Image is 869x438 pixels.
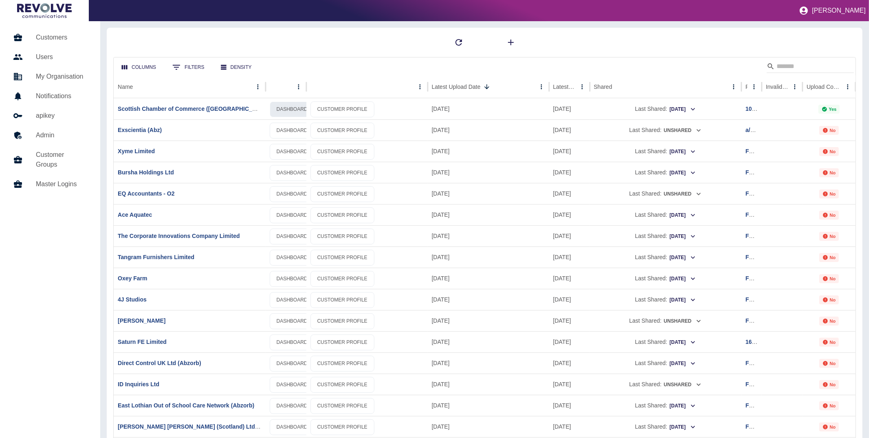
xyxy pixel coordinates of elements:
a: Customers [7,28,94,47]
h5: Admin [36,130,87,140]
button: Name column menu [252,81,264,92]
div: 30 Sep 2025 [549,247,590,268]
a: a/c 287408 [746,127,774,133]
button: [DATE] [669,251,696,264]
div: Last Shared: [594,183,737,204]
a: Oxey Farm [118,275,147,282]
p: No [830,361,836,366]
div: Not all required reports for this customer were uploaded for the latest usage month. [819,147,839,156]
p: No [830,255,836,260]
div: 30 Sep 2025 [549,374,590,395]
a: The Corporate Innovations Company Limited [118,233,240,239]
div: 02 Oct 2025 [428,310,549,331]
div: 02 Oct 2025 [428,162,549,183]
a: Ace Aquatec [118,211,152,218]
a: FG707011 [746,275,772,282]
button: Sort [481,81,493,92]
button: Upload Complete column menu [842,81,854,92]
a: DASHBOARD [270,398,315,414]
a: CUSTOMER PROFILE [310,292,374,308]
div: 30 Sep 2025 [549,352,590,374]
a: CUSTOMER PROFILE [310,186,374,202]
div: Not all required reports for this customer were uploaded for the latest usage month. [819,274,839,283]
div: 02 Oct 2025 [428,352,549,374]
div: Search [767,60,854,75]
p: No [830,340,836,345]
button: Select columns [115,60,163,75]
h5: Notifications [36,91,87,101]
div: 07 Sep 2025 [549,98,590,119]
div: Not all required reports for this customer were uploaded for the latest usage month. [819,253,839,262]
a: 4J Studios [118,296,147,303]
a: DASHBOARD [270,292,315,308]
a: Customer Groups [7,145,94,174]
a: CUSTOMER PROFILE [310,335,374,350]
div: 30 Sep 2025 [549,204,590,225]
button: Invalid Creds column menu [789,81,801,92]
button: Show filters [166,59,211,75]
div: Not all required reports for this customer were uploaded for the latest usage month. [819,189,839,198]
div: 30 Sep 2025 [549,225,590,247]
p: No [830,170,836,175]
button: [DATE] [669,273,696,285]
a: CUSTOMER PROFILE [310,207,374,223]
h5: Master Logins [36,179,87,189]
div: 30 Sep 2025 [549,183,590,204]
div: Last Shared: [594,141,737,162]
a: [PERSON_NAME] [118,317,165,324]
p: No [830,425,836,429]
div: Not all required reports for this customer were uploaded for the latest usage month. [819,423,839,431]
a: Admin [7,125,94,145]
a: CUSTOMER PROFILE [310,229,374,244]
a: DASHBOARD [270,271,315,287]
a: FG707017 [746,317,772,324]
a: Tangram Furnishers Limited [118,254,194,260]
button: [DATE] [669,103,696,116]
div: Not all required reports for this customer were uploaded for the latest usage month. [819,168,839,177]
div: 02 Oct 2025 [428,395,549,416]
a: FG707030 [746,233,772,239]
a: ID Inquiries Ltd [118,381,159,387]
button: [DATE] [669,421,696,434]
div: Ref [746,84,748,90]
a: FG707012 [746,211,772,218]
a: DASHBOARD [270,229,315,244]
button: [DATE] [669,357,696,370]
button: [DATE] [669,167,696,179]
h5: My Organisation [36,72,87,81]
div: Last Shared: [594,99,737,119]
img: Logo [17,3,72,18]
a: CUSTOMER PROFILE [310,271,374,287]
a: Xyme Limited [118,148,155,154]
a: apikey [7,106,94,125]
div: 02 Oct 2025 [428,141,549,162]
div: Last Shared: [594,247,737,268]
a: My Organisation [7,67,94,86]
a: Direct Control UK Ltd (Abzorb) [118,360,201,366]
a: CUSTOMER PROFILE [310,144,374,160]
button: [DATE] [669,209,696,222]
a: FG707032 [746,381,772,387]
div: Not all required reports for this customer were uploaded for the latest usage month. [819,232,839,241]
a: FG707001 [746,296,772,303]
a: DASHBOARD [270,250,315,266]
p: No [830,276,836,281]
a: FG707007 [746,360,772,366]
button: Latest Upload Date column menu [536,81,547,92]
button: Latest Usage column menu [576,81,588,92]
div: 02 Oct 2025 [428,225,549,247]
div: Last Shared: [594,353,737,374]
button: Shared column menu [728,81,739,92]
a: CUSTOMER PROFILE [310,419,374,435]
button: Unshared [663,315,702,328]
p: No [830,234,836,239]
button: Ref column menu [748,81,760,92]
p: No [830,382,836,387]
button: Unshared [663,124,702,137]
a: Users [7,47,94,67]
p: [PERSON_NAME] [812,7,866,14]
div: 02 Oct 2025 [428,289,549,310]
button: [DATE] [669,400,696,412]
div: 02 Oct 2025 [428,416,549,437]
p: No [830,191,836,196]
